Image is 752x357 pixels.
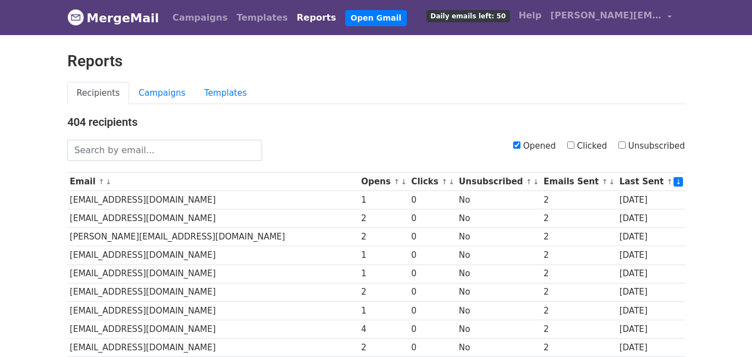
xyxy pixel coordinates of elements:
td: 2 [541,265,617,283]
a: ↑ [526,178,532,186]
a: ↓ [449,178,455,186]
td: 2 [358,338,409,356]
a: ↑ [441,178,448,186]
td: [EMAIL_ADDRESS][DOMAIN_NAME] [67,209,358,228]
td: [DATE] [617,301,685,320]
td: No [456,246,541,265]
td: 1 [358,246,409,265]
a: ↓ [106,178,112,186]
h2: Reports [67,52,685,71]
input: Opened [513,141,520,149]
td: 1 [358,191,409,209]
a: [PERSON_NAME][EMAIL_ADDRESS][DOMAIN_NAME] [546,4,676,31]
img: MergeMail logo [67,9,84,26]
a: ↓ [533,178,539,186]
td: 2 [541,228,617,246]
td: [DATE] [617,228,685,246]
td: 2 [541,320,617,338]
th: Clicks [409,173,456,191]
td: 2 [358,228,409,246]
td: [EMAIL_ADDRESS][DOMAIN_NAME] [67,301,358,320]
a: ↑ [394,178,400,186]
td: 0 [409,246,456,265]
td: 2 [541,191,617,209]
a: Recipients [67,82,130,105]
a: Help [514,4,546,27]
td: No [456,228,541,246]
td: 0 [409,228,456,246]
th: Last Sent [617,173,685,191]
a: ↑ [667,178,673,186]
th: Opens [358,173,409,191]
td: [EMAIL_ADDRESS][DOMAIN_NAME] [67,246,358,265]
span: [PERSON_NAME][EMAIL_ADDRESS][DOMAIN_NAME] [551,9,662,22]
th: Unsubscribed [456,173,541,191]
a: Open Gmail [345,10,407,26]
input: Clicked [567,141,574,149]
td: 4 [358,320,409,338]
td: [DATE] [617,209,685,228]
a: Reports [292,7,341,29]
label: Clicked [567,140,607,153]
a: Campaigns [129,82,195,105]
a: MergeMail [67,6,159,30]
a: Templates [232,7,292,29]
td: 2 [541,246,617,265]
input: Unsubscribed [618,141,626,149]
input: Search by email... [67,140,262,161]
td: No [456,283,541,301]
td: [EMAIL_ADDRESS][DOMAIN_NAME] [67,191,358,209]
td: No [456,209,541,228]
td: 0 [409,338,456,356]
td: No [456,301,541,320]
span: Daily emails left: 50 [426,10,509,22]
td: [DATE] [617,338,685,356]
td: No [456,191,541,209]
td: 0 [409,265,456,283]
td: 2 [541,338,617,356]
td: [DATE] [617,246,685,265]
td: No [456,265,541,283]
a: ↓ [609,178,615,186]
label: Opened [513,140,556,153]
td: 0 [409,320,456,338]
td: [EMAIL_ADDRESS][DOMAIN_NAME] [67,265,358,283]
td: [DATE] [617,265,685,283]
td: 0 [409,209,456,228]
td: 2 [358,209,409,228]
a: ↑ [602,178,608,186]
td: No [456,338,541,356]
a: Templates [195,82,256,105]
td: 2 [541,283,617,301]
a: Campaigns [168,7,232,29]
td: [DATE] [617,283,685,301]
td: [DATE] [617,191,685,209]
th: Emails Sent [541,173,617,191]
td: 1 [358,301,409,320]
td: 1 [358,265,409,283]
a: ↓ [674,177,683,187]
td: [EMAIL_ADDRESS][DOMAIN_NAME] [67,283,358,301]
td: 0 [409,191,456,209]
td: 2 [541,209,617,228]
a: ↑ [99,178,105,186]
a: ↓ [401,178,407,186]
th: Email [67,173,358,191]
td: [DATE] [617,320,685,338]
td: [PERSON_NAME][EMAIL_ADDRESS][DOMAIN_NAME] [67,228,358,246]
td: 2 [541,301,617,320]
a: Daily emails left: 50 [422,4,514,27]
h4: 404 recipients [67,115,685,129]
td: [EMAIL_ADDRESS][DOMAIN_NAME] [67,338,358,356]
td: 0 [409,283,456,301]
td: No [456,320,541,338]
td: 2 [358,283,409,301]
td: [EMAIL_ADDRESS][DOMAIN_NAME] [67,320,358,338]
label: Unsubscribed [618,140,685,153]
td: 0 [409,301,456,320]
